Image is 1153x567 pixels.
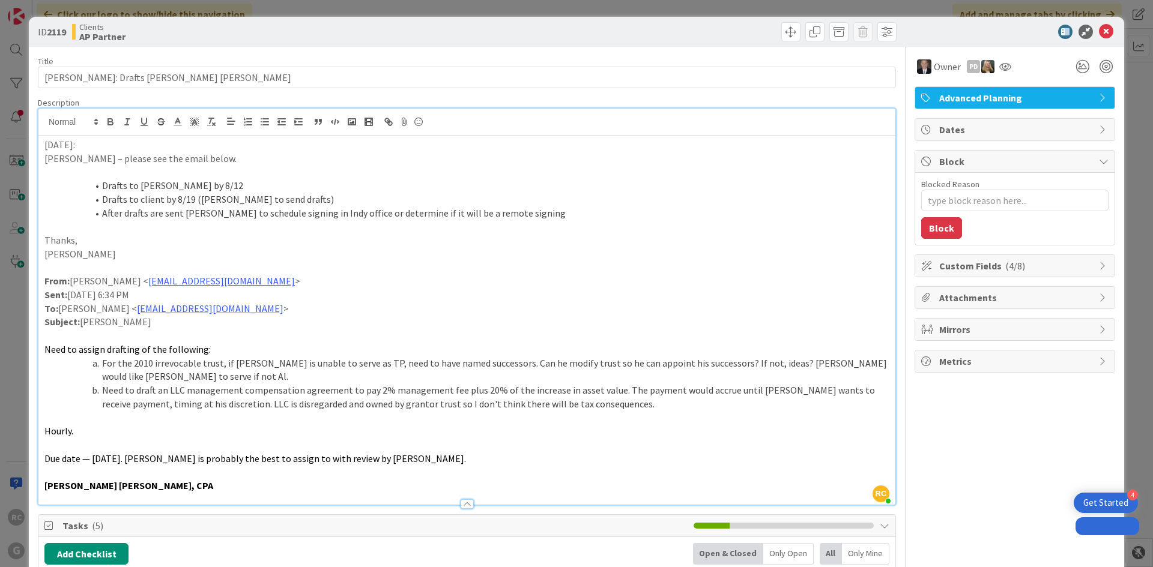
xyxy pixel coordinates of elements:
[62,518,688,533] span: Tasks
[38,25,66,39] span: ID
[44,289,67,301] strong: Sent:
[44,152,889,166] p: [PERSON_NAME] – please see the email below.
[693,543,763,565] div: Open & Closed
[44,247,889,261] p: [PERSON_NAME]
[967,60,980,73] div: PD
[921,179,979,190] label: Blocked Reason
[939,322,1093,337] span: Mirrors
[44,316,80,328] strong: Subject:
[44,315,889,329] p: [PERSON_NAME]
[59,356,889,383] li: For the 2010 irrevocable trust, if [PERSON_NAME] is unable to serve as TP, need to have named suc...
[44,425,73,437] span: Hourly.
[44,138,889,152] p: [DATE]:
[148,275,295,287] a: [EMAIL_ADDRESS][DOMAIN_NAME]
[79,32,126,41] b: AP Partner
[1127,490,1138,500] div: 4
[44,275,70,287] strong: From:
[44,302,58,314] strong: To:
[44,343,211,355] span: Need to assign drafting of the following:
[917,59,931,74] img: BG
[939,354,1093,368] span: Metrics
[939,122,1093,137] span: Dates
[1074,493,1138,513] div: Open Get Started checklist, remaining modules: 4
[934,59,961,74] span: Owner
[44,288,889,302] p: [DATE] 6:34 PM
[981,60,994,73] img: DS
[47,26,66,38] b: 2119
[820,543,842,565] div: All
[873,485,889,502] span: RC
[921,217,962,239] button: Block
[59,206,889,220] li: After drafts are sent [PERSON_NAME] to schedule signing in Indy office or determine if it will be...
[92,520,103,532] span: ( 5 )
[1083,497,1128,509] div: Get Started
[1005,260,1025,272] span: ( 4/8 )
[44,233,889,247] p: Thanks,
[842,543,889,565] div: Only Mine
[59,193,889,206] li: Drafts to client by 8/19 ([PERSON_NAME] to send drafts)
[939,259,1093,273] span: Custom Fields
[939,290,1093,305] span: Attachments
[59,383,889,410] li: Need to draft an LLC management compensation agreement to pay 2% management fee plus 20% of the i...
[137,302,283,314] a: [EMAIL_ADDRESS][DOMAIN_NAME]
[44,452,466,464] span: Due date — [DATE]. [PERSON_NAME] is probably the best to assign to with review by [PERSON_NAME].
[38,97,79,108] span: Description
[38,56,53,67] label: Title
[939,91,1093,105] span: Advanced Planning
[763,543,814,565] div: Only Open
[59,179,889,193] li: Drafts to [PERSON_NAME] by 8/12
[79,22,126,32] span: Clients
[939,154,1093,169] span: Block
[44,479,213,491] strong: [PERSON_NAME] [PERSON_NAME], CPA
[44,302,889,316] p: [PERSON_NAME] < >
[44,543,129,565] button: Add Checklist
[44,274,889,288] p: [PERSON_NAME] < >
[38,67,896,88] input: type card name here...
